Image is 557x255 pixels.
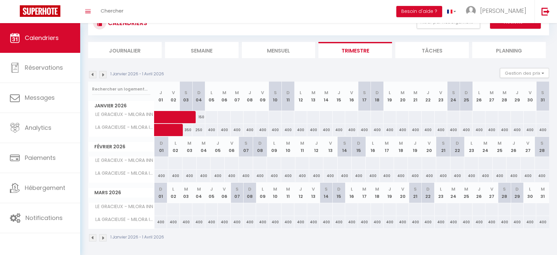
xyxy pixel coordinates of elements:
abbr: L [351,186,353,192]
div: 400 [485,124,498,136]
abbr: J [338,90,340,96]
abbr: D [197,90,201,96]
th: 04 [192,82,205,111]
div: 400 [394,170,408,182]
div: 400 [333,124,345,136]
th: 09 [267,137,281,157]
div: 400 [295,170,310,182]
abbr: S [541,140,543,146]
div: 400 [358,124,371,136]
abbr: V [439,90,442,96]
th: 24 [478,137,493,157]
th: 17 [358,183,371,203]
div: 400 [435,124,447,136]
abbr: D [248,186,251,192]
th: 27 [521,137,535,157]
th: 15 [333,82,345,111]
th: 27 [485,183,498,203]
th: 14 [338,137,352,157]
abbr: D [376,90,379,96]
li: Tâches [395,42,469,58]
abbr: M [286,140,290,146]
li: Semaine [165,42,239,58]
abbr: M [311,90,315,96]
div: 400 [498,216,511,228]
abbr: V [329,140,332,146]
div: 400 [218,216,231,228]
abbr: D [159,186,162,192]
abbr: J [299,186,302,192]
div: 400 [320,124,333,136]
li: Planning [472,42,546,58]
abbr: V [401,186,404,192]
th: 01 [154,82,167,111]
abbr: M [375,186,379,192]
div: 400 [225,170,239,182]
span: LA GRACIEUSE - MILORA INN [89,216,155,223]
th: 14 [320,183,333,203]
th: 23 [435,183,447,203]
abbr: S [442,140,445,146]
abbr: V [526,140,529,146]
th: 22 [422,82,435,111]
div: 400 [309,170,323,182]
th: 21 [409,183,422,203]
th: 12 [294,82,307,111]
div: 400 [239,170,253,182]
th: 16 [366,137,380,157]
div: 400 [380,170,394,182]
div: 400 [511,124,524,136]
span: Hébergement [25,184,65,192]
div: 400 [256,216,269,228]
abbr: L [175,140,177,146]
div: 400 [244,216,256,228]
th: 10 [281,137,295,157]
th: 26 [507,137,521,157]
abbr: M [413,90,417,96]
th: 06 [218,82,231,111]
th: 15 [333,183,345,203]
div: 400 [192,216,205,228]
abbr: J [248,90,251,96]
th: 29 [511,183,524,203]
div: 400 [281,170,295,182]
span: Paiements [25,154,56,162]
p: 1 Janvier 2026 - 1 Avril 2026 [111,71,164,77]
th: 28 [535,137,549,157]
abbr: V [172,90,175,96]
th: 19 [383,82,396,111]
abbr: V [312,186,315,192]
div: 400 [498,124,511,136]
span: Février 2026 [88,142,154,152]
th: 06 [225,137,239,157]
div: 400 [396,124,409,136]
th: 30 [524,82,537,111]
div: 400 [307,124,320,136]
th: 17 [380,137,394,157]
div: 400 [511,216,524,228]
abbr: M [300,140,304,146]
th: 23 [435,82,447,111]
th: 15 [352,137,366,157]
div: 400 [371,124,384,136]
th: 24 [447,183,460,203]
li: Journalier [88,42,162,58]
div: 400 [396,216,409,228]
abbr: S [274,90,277,96]
th: 01 [154,183,167,203]
div: 400 [267,170,281,182]
abbr: V [261,90,264,96]
th: 03 [182,137,197,157]
div: 400 [524,124,537,136]
img: Super Booking [20,5,60,17]
th: 11 [281,183,294,203]
div: 400 [281,124,294,136]
div: 400 [478,170,493,182]
abbr: L [440,186,442,192]
div: 400 [422,216,435,228]
abbr: L [372,140,374,146]
abbr: V [230,140,233,146]
div: 400 [205,216,218,228]
abbr: V [428,140,431,146]
abbr: D [258,140,262,146]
